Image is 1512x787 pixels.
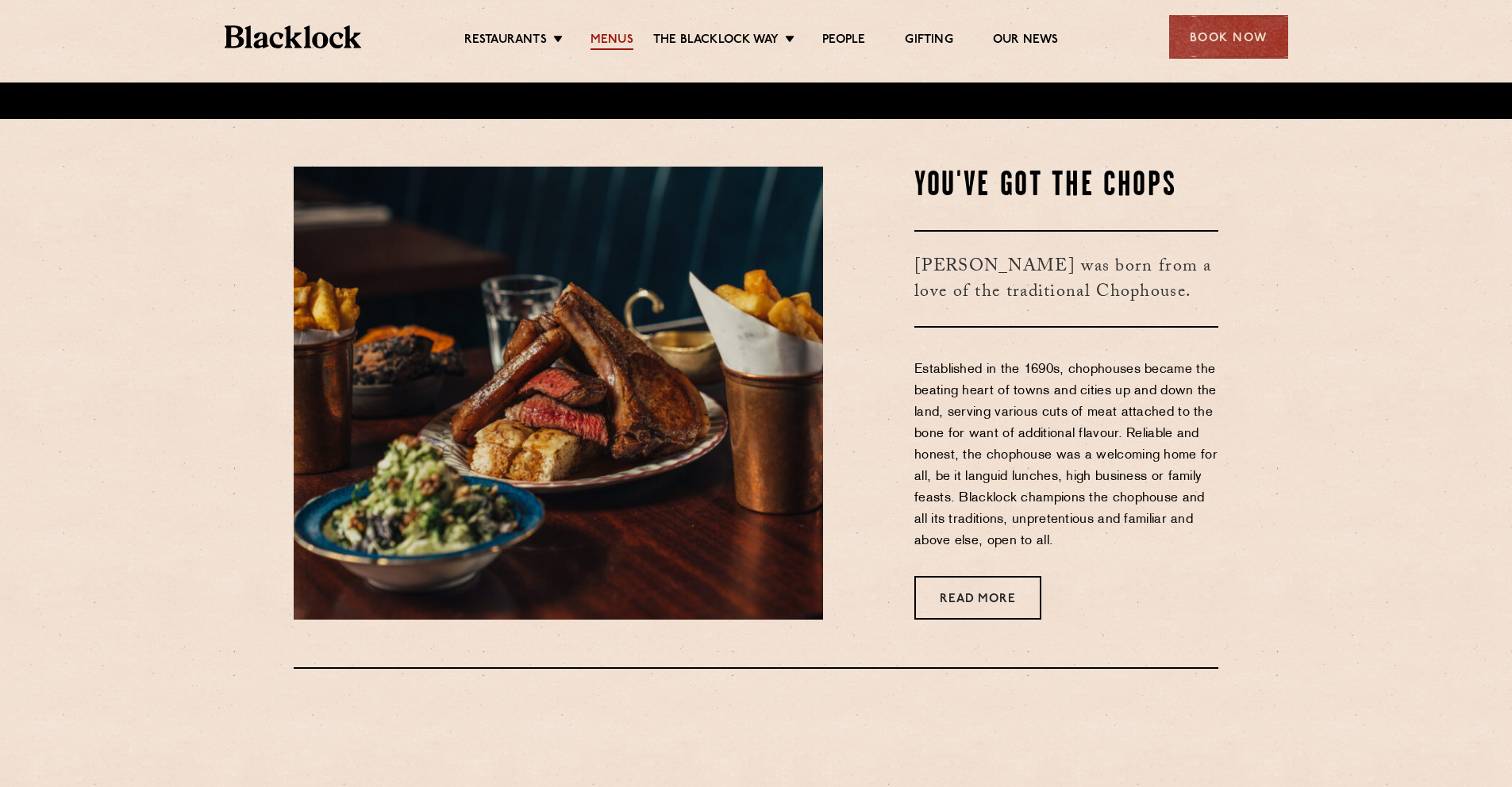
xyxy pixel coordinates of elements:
p: Established in the 1690s, chophouses became the beating heart of towns and cities up and down the... [914,359,1218,552]
a: The Blacklock Way [653,33,779,50]
a: Our News [993,33,1059,50]
a: Menus [591,33,633,50]
a: Read More [914,576,1041,620]
a: Restaurants [464,33,547,50]
img: BL_Textured_Logo-footer-cropped.svg [225,25,362,48]
div: Book Now [1169,15,1288,59]
a: Gifting [905,33,952,50]
a: People [822,33,865,50]
h2: You've Got The Chops [914,167,1218,206]
h3: [PERSON_NAME] was born from a love of the traditional Chophouse. [914,230,1218,328]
